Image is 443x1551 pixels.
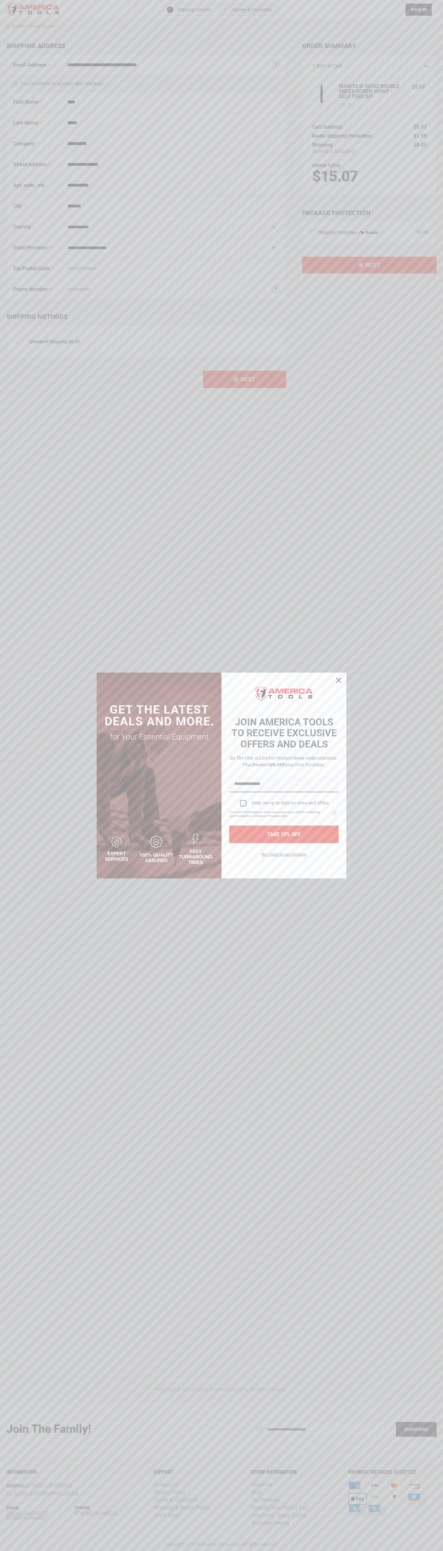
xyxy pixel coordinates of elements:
[331,673,346,688] button: Close
[331,809,339,817] a: Read our Privacy Policy
[331,809,339,817] svg: link icon
[256,851,311,862] button: No, I want to pay full price
[229,826,339,843] button: TAKE 10% OFF
[268,762,285,767] strong: 10% OFF
[336,678,341,683] svg: close icon
[229,776,339,792] input: Email field
[252,800,329,806] div: Keep me up to date on news and offers
[231,716,337,750] strong: JOIN AMERICA TOOLS TO RECEIVE EXCLUSIVE OFFERS AND DEALS
[228,755,340,768] h3: Be the first in line for product news and
[229,810,331,818] span: For more information on how we process your data for marketing communication. Check our Privacy p...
